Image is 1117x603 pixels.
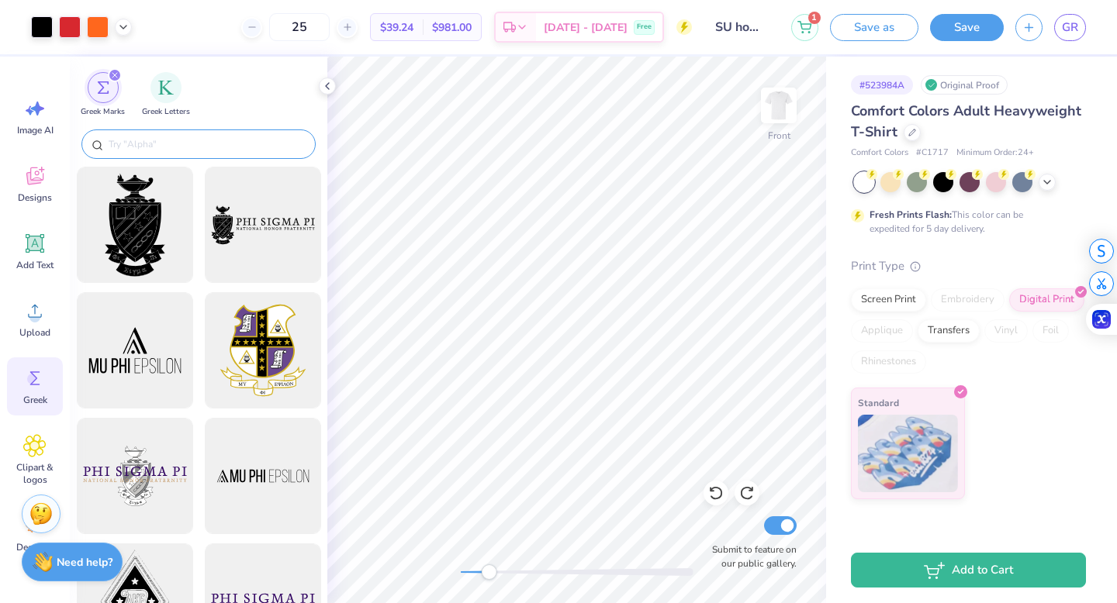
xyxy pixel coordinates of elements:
[9,461,61,486] span: Clipart & logos
[808,12,821,24] span: 1
[851,288,926,312] div: Screen Print
[830,14,918,41] button: Save as
[704,12,780,43] input: Untitled Design
[791,14,818,41] button: 1
[481,564,496,580] div: Accessibility label
[142,72,190,118] div: filter for Greek Letters
[763,90,794,121] img: Front
[704,543,797,570] label: Submit to feature on our public gallery.
[851,553,1086,587] button: Add to Cart
[17,124,54,136] span: Image AI
[870,208,952,221] strong: Fresh Prints Flash:
[97,81,109,94] img: Greek Marks Image
[107,136,306,152] input: Try "Alpha"
[81,72,125,118] div: filter for Greek Marks
[158,80,174,95] img: Greek Letters Image
[918,319,980,343] div: Transfers
[81,106,125,118] span: Greek Marks
[851,146,908,160] span: Comfort Colors
[858,415,958,492] img: Standard
[956,146,1034,160] span: Minimum Order: 24 +
[851,102,1081,141] span: Comfort Colors Adult Heavyweight T-Shirt
[19,326,50,339] span: Upload
[544,19,628,36] span: [DATE] - [DATE]
[984,319,1028,343] div: Vinyl
[851,350,926,374] div: Rhinestones
[851,319,913,343] div: Applique
[81,72,125,118] button: filter button
[916,146,949,160] span: # C1717
[637,22,652,33] span: Free
[851,257,1086,275] div: Print Type
[1032,319,1069,343] div: Foil
[930,14,1004,41] button: Save
[142,106,190,118] span: Greek Letters
[432,19,472,36] span: $981.00
[16,541,54,553] span: Decorate
[16,259,54,271] span: Add Text
[1009,288,1084,312] div: Digital Print
[1062,19,1078,36] span: GR
[858,395,899,411] span: Standard
[57,555,112,570] strong: Need help?
[851,75,913,95] div: # 523984A
[23,394,47,406] span: Greek
[142,72,190,118] button: filter button
[768,129,790,143] div: Front
[1054,14,1086,41] a: GR
[931,288,1005,312] div: Embroidery
[380,19,413,36] span: $39.24
[18,191,52,204] span: Designs
[870,208,1060,236] div: This color can be expedited for 5 day delivery.
[269,13,330,41] input: – –
[921,75,1008,95] div: Original Proof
